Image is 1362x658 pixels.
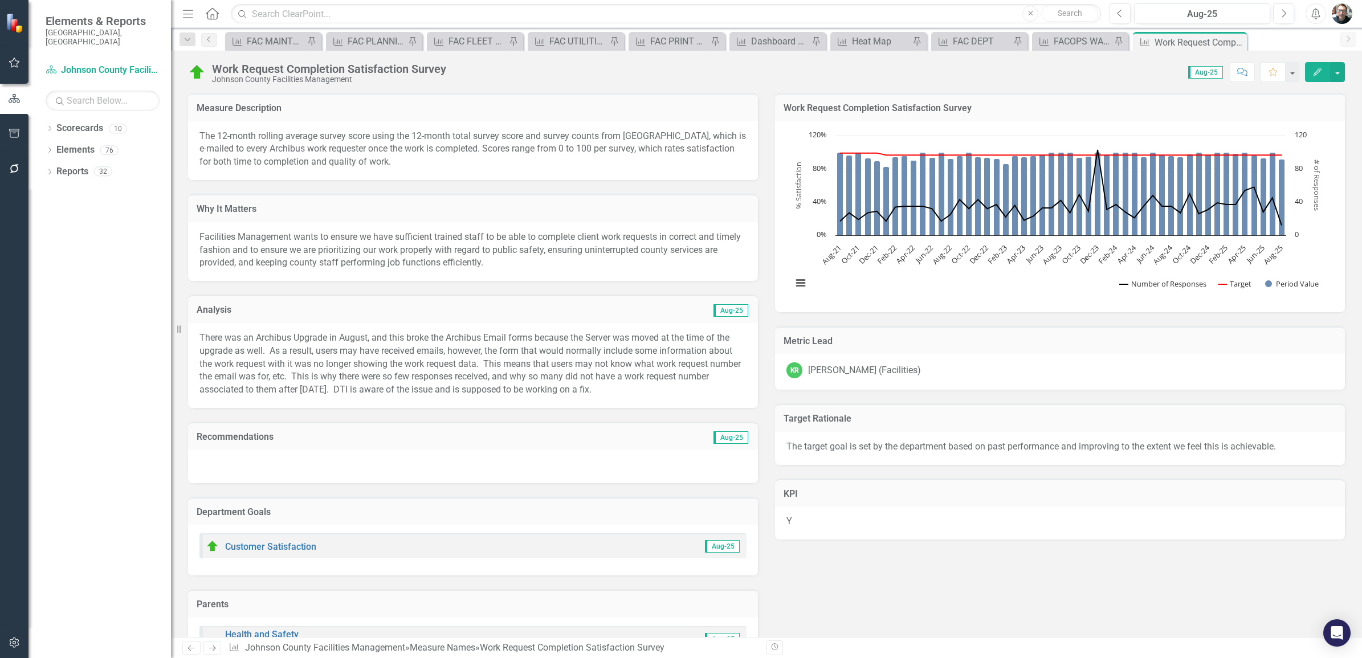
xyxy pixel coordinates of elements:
[875,243,899,266] text: Feb-22
[46,64,160,77] a: Johnson County Facilities Management
[1295,129,1307,140] text: 120
[1312,160,1322,211] text: # of Responses
[817,229,827,239] text: 0%
[1095,152,1101,235] path: Dec-23, 99.51456311. Period Value.
[197,305,468,315] h3: Analysis
[197,204,749,214] h3: Why It Matters
[480,642,664,653] div: Work Request Completion Satisfaction Survey
[1054,34,1111,48] div: FACOPS WAREHOUSE AND COURIER
[1243,243,1266,265] text: Jun-25
[188,63,206,81] img: On Target
[1168,156,1175,235] path: Aug-24, 95.71428571. Period Value.
[994,158,1000,235] path: Jan-23, 91.89189189. Period Value.
[846,155,853,235] path: Sep-21, 96.2962963. Period Value.
[939,152,945,235] path: Jul-22, 100. Period Value.
[94,167,112,177] div: 32
[6,13,26,33] img: ClearPoint Strategy
[247,34,304,48] div: FAC MAINTENANCE
[228,34,304,48] a: FAC MAINTENANCE
[865,158,871,235] path: Nov-21, 92.59259259. Period Value.
[650,34,708,48] div: FAC PRINT SHOP
[786,516,792,526] span: Y
[206,540,219,553] img: On Target
[855,152,862,235] path: Oct-21, 100. Period Value.
[953,34,1010,48] div: FAC DEPT
[984,157,990,235] path: Dec-22, 93.75. Period Value.
[713,304,748,317] span: Aug-25
[1058,9,1082,18] span: Search
[1132,152,1138,235] path: Apr-24, 100. Period Value.
[837,152,843,235] path: Aug-21, 100. Period Value.
[229,641,758,655] div: » »
[929,157,936,235] path: Jun-22, 93.75. Period Value.
[1004,243,1027,265] text: Apr-23
[1205,154,1212,235] path: Dec-24, 96.77419355. Period Value.
[1023,243,1046,265] text: Jun-23
[1214,152,1221,235] path: Jan-25, 100. Period Value.
[1188,242,1212,266] text: Dec-24
[1078,243,1101,266] text: Dec-23
[199,231,741,268] span: Facilities Management wants to ensure we have sufficient trained staff to be able to complete cli...
[56,165,88,178] a: Reports
[1059,243,1082,265] text: Oct-23
[1155,35,1244,50] div: Work Request Completion Satisfaction Survey
[46,28,160,47] small: [GEOGRAPHIC_DATA], [GEOGRAPHIC_DATA]
[1233,153,1239,235] path: Mar-25, 98.64864865. Period Value.
[430,34,506,48] a: FAC FLEET SERVICES
[967,243,990,266] text: Dec-22
[1295,229,1299,239] text: 0
[1030,156,1037,235] path: May-23, 95.65217391. Period Value.
[786,130,1329,301] svg: Interactive chart
[56,122,103,135] a: Scorecards
[813,196,827,206] text: 40%
[206,632,219,645] img: Not Defined
[784,103,1336,113] h3: Work Request Completion Satisfaction Survey
[966,152,972,235] path: Oct-22, 100. Period Value.
[1151,242,1175,266] text: Aug-24
[839,243,862,265] text: Oct-21
[857,243,880,266] text: Dec-21
[1039,154,1046,235] path: Jun-23, 96.96969697. Period Value.
[46,14,160,28] span: Elements & Reports
[705,540,740,553] span: Aug-25
[1224,152,1230,235] path: Feb-25, 100. Period Value.
[1159,154,1165,235] path: Jul-24, 97.14285714. Period Value.
[410,642,475,653] a: Measure Names
[1218,279,1251,289] button: Show Target
[1279,159,1285,235] path: Aug-25, 91.66666667. Period Value.
[985,243,1009,266] text: Feb-23
[902,156,908,235] path: Mar-22, 95.71428571. Period Value.
[1115,242,1138,265] text: Apr-24
[1021,157,1027,235] path: Apr-23, 94.44444444. Period Value.
[631,34,708,48] a: FAC PRINT SHOP
[197,507,749,517] h3: Department Goals
[1295,196,1303,206] text: 40
[1225,243,1248,265] text: Apr-25
[793,162,804,209] text: % Satisfaction
[1134,3,1270,24] button: Aug-25
[109,124,127,133] div: 10
[1003,164,1009,235] path: Feb-23, 86.36363636. Period Value.
[874,161,880,235] path: Dec-21, 89.65517241. Period Value.
[1123,152,1129,235] path: Mar-24, 100. Period Value.
[732,34,809,48] a: Dashboard of Key Performance Indicators Annual for Budget 2026
[1119,279,1206,289] button: Show Number of Responses
[833,34,910,48] a: Heat Map
[883,166,890,235] path: Jan-22, 82.35294118. Period Value.
[1177,157,1184,235] path: Sep-24, 94.44444444. Period Value.
[212,75,446,84] div: Johnson County Facilities Management
[784,414,1336,424] h3: Target Rationale
[1058,152,1065,235] path: Aug-23, 100. Period Value.
[1170,242,1193,265] text: Oct-24
[894,243,917,265] text: Apr-22
[751,34,809,48] div: Dashboard of Key Performance Indicators Annual for Budget 2026
[225,541,316,552] a: Customer Satisfaction
[1041,6,1098,22] button: Search
[245,642,405,653] a: Johnson County Facilities Management
[713,431,748,444] span: Aug-25
[197,432,573,442] h3: Recommendations
[348,34,405,48] div: FAC PLANNING DESIGN & CONSTRUCTION
[705,633,740,645] span: Aug-25
[1332,3,1352,24] img: John Beaudoin
[1049,152,1055,235] path: Jul-23, 100. Period Value.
